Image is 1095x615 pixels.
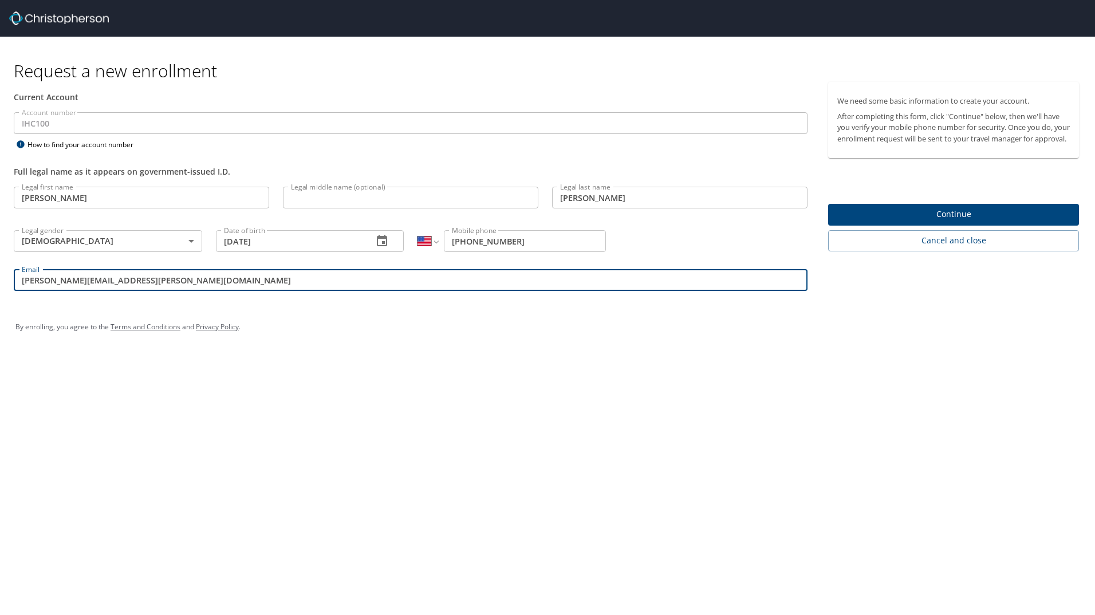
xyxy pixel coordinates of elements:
[14,165,808,178] div: Full legal name as it appears on government-issued I.D.
[837,234,1070,248] span: Cancel and close
[837,207,1070,222] span: Continue
[9,11,109,25] img: cbt logo
[837,111,1070,144] p: After completing this form, click "Continue" below, then we'll have you verify your mobile phone ...
[15,313,1080,341] div: By enrolling, you agree to the and .
[828,204,1079,226] button: Continue
[14,137,157,152] div: How to find your account number
[14,60,1088,82] h1: Request a new enrollment
[216,230,364,252] input: MM/DD/YYYY
[14,91,808,103] div: Current Account
[828,230,1079,251] button: Cancel and close
[196,322,239,332] a: Privacy Policy
[444,230,606,252] input: Enter phone number
[111,322,180,332] a: Terms and Conditions
[14,230,202,252] div: [DEMOGRAPHIC_DATA]
[837,96,1070,107] p: We need some basic information to create your account.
